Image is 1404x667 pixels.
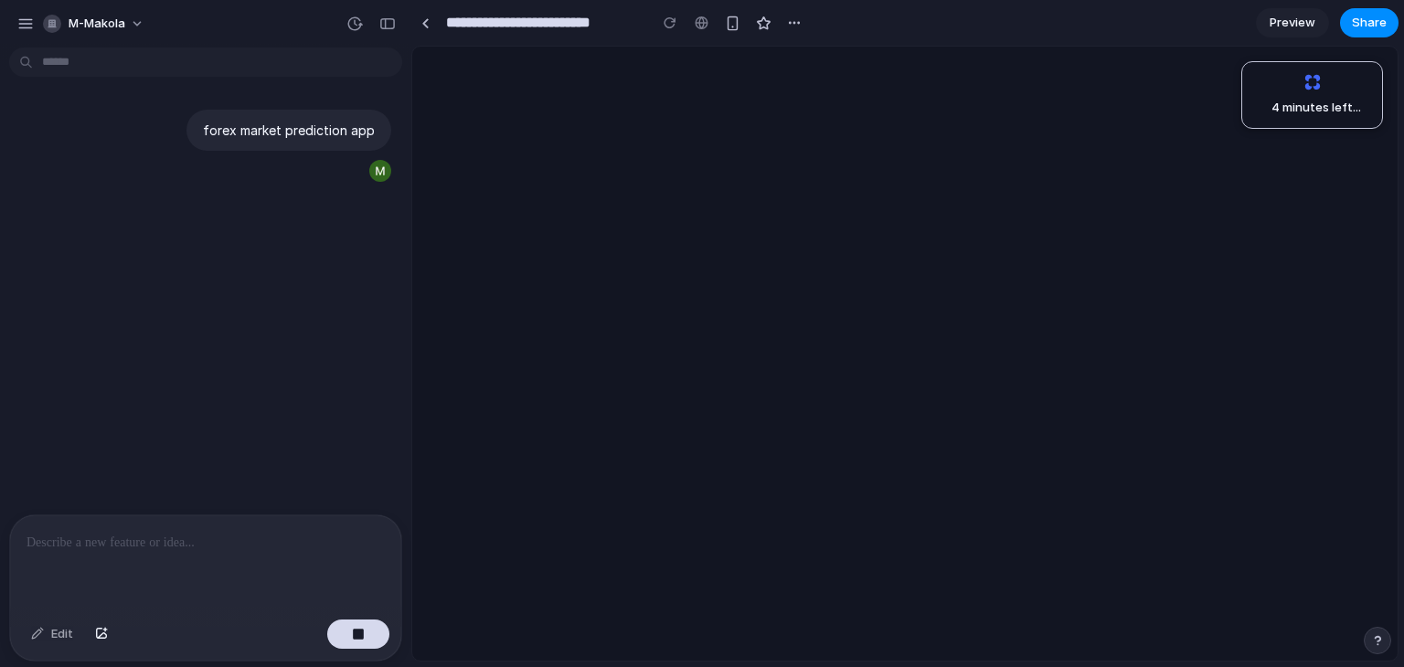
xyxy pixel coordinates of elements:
[1258,99,1361,117] span: 4 minutes left ...
[1340,8,1399,37] button: Share
[36,9,154,38] button: m-makola
[1270,14,1315,32] span: Preview
[1352,14,1387,32] span: Share
[203,121,375,140] p: forex market prediction app
[1256,8,1329,37] a: Preview
[69,15,125,33] span: m-makola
